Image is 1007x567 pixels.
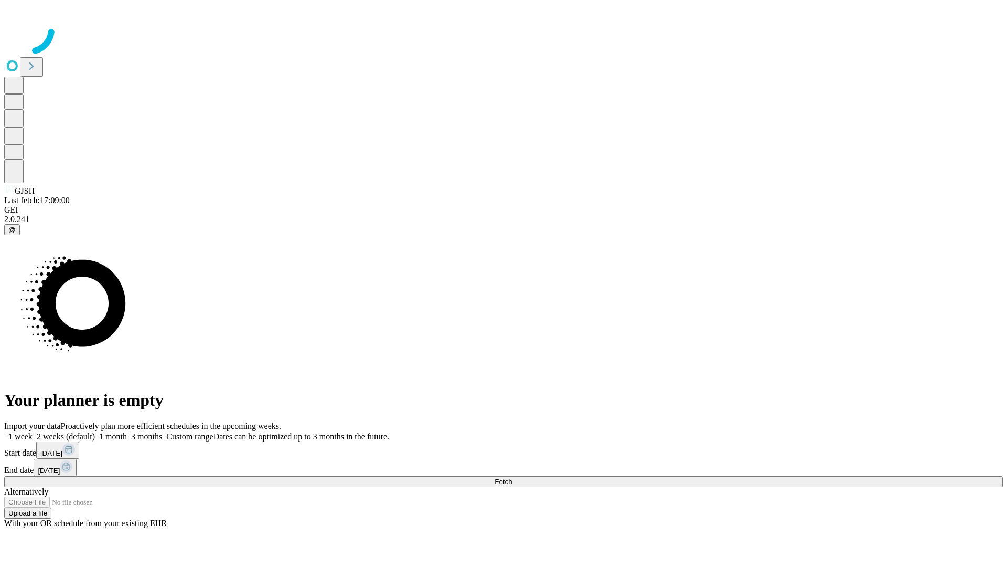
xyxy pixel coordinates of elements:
[61,422,281,430] span: Proactively plan more efficient schedules in the upcoming weeks.
[4,215,1003,224] div: 2.0.241
[34,459,77,476] button: [DATE]
[495,478,512,486] span: Fetch
[4,224,20,235] button: @
[4,196,70,205] span: Last fetch: 17:09:00
[4,205,1003,215] div: GEI
[37,432,95,441] span: 2 weeks (default)
[4,519,167,528] span: With your OR schedule from your existing EHR
[40,449,62,457] span: [DATE]
[131,432,162,441] span: 3 months
[4,391,1003,410] h1: Your planner is empty
[213,432,389,441] span: Dates can be optimized up to 3 months in the future.
[15,186,35,195] span: GJSH
[99,432,127,441] span: 1 month
[4,476,1003,487] button: Fetch
[36,442,79,459] button: [DATE]
[4,442,1003,459] div: Start date
[4,487,48,496] span: Alternatively
[38,467,60,475] span: [DATE]
[8,432,33,441] span: 1 week
[166,432,213,441] span: Custom range
[4,422,61,430] span: Import your data
[8,226,16,234] span: @
[4,508,51,519] button: Upload a file
[4,459,1003,476] div: End date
